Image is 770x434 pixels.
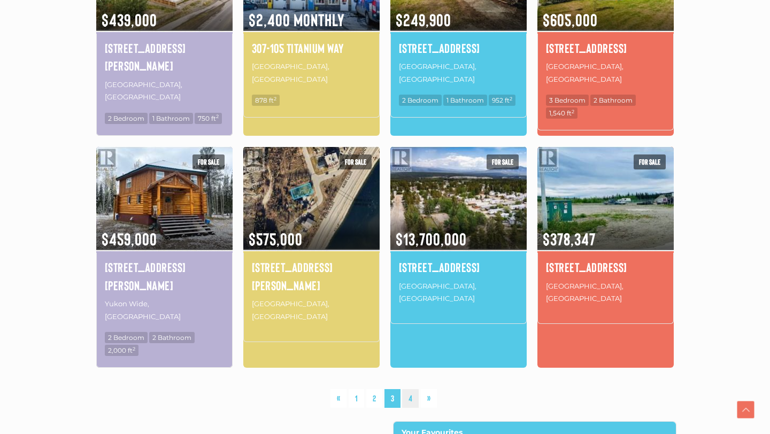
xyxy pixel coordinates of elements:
span: 750 ft [195,113,222,124]
p: Yukon Wide, [GEOGRAPHIC_DATA] [105,297,224,324]
span: $575,000 [243,215,380,250]
span: 1,540 ft [546,107,577,119]
sup: 2 [510,96,512,102]
img: 600 DRURY STREET, Whitehorse, Yukon [243,145,380,251]
a: [STREET_ADDRESS] [399,39,518,57]
span: $378,347 [537,215,674,250]
a: [STREET_ADDRESS] [546,258,665,276]
a: [STREET_ADDRESS][PERSON_NAME] [105,39,224,75]
span: 2 Bedroom [105,113,148,124]
span: 1 Bathroom [443,95,487,106]
span: 2 Bathroom [149,332,195,343]
span: 3 Bedroom [546,95,589,106]
a: [STREET_ADDRESS][PERSON_NAME] [105,258,224,294]
img: 986 RANGE ROAD, Whitehorse, Yukon [390,145,527,251]
span: 2 Bathroom [590,95,636,106]
span: For sale [634,154,666,169]
img: 28198 ROBERT CAMPBELL HIGHWAY, Yukon Wide, Yukon [96,145,233,251]
span: For sale [192,154,225,169]
span: 2 Bedroom [105,332,148,343]
sup: 2 [274,96,276,102]
sup: 2 [133,346,135,352]
a: [STREET_ADDRESS] [399,258,518,276]
p: [GEOGRAPHIC_DATA], [GEOGRAPHIC_DATA] [105,77,224,105]
sup: 2 [572,108,574,114]
a: 1 [349,389,364,408]
img: 164 TLINGIT ROAD, Whitehorse, Yukon [537,145,674,251]
sup: 2 [216,113,219,119]
span: 878 ft [252,95,280,106]
p: [GEOGRAPHIC_DATA], [GEOGRAPHIC_DATA] [399,279,518,306]
span: For sale [487,154,519,169]
a: 2 [366,389,382,408]
p: [GEOGRAPHIC_DATA], [GEOGRAPHIC_DATA] [546,59,665,87]
span: $459,000 [96,215,233,250]
a: [STREET_ADDRESS][PERSON_NAME] [252,258,371,294]
a: [STREET_ADDRESS] [546,39,665,57]
p: [GEOGRAPHIC_DATA], [GEOGRAPHIC_DATA] [399,59,518,87]
span: For sale [340,154,372,169]
span: $13,700,000 [390,215,527,250]
p: [GEOGRAPHIC_DATA], [GEOGRAPHIC_DATA] [546,279,665,306]
a: « [330,389,346,408]
p: [GEOGRAPHIC_DATA], [GEOGRAPHIC_DATA] [252,59,371,87]
span: 2 Bedroom [399,95,442,106]
a: » [421,389,437,408]
p: [GEOGRAPHIC_DATA], [GEOGRAPHIC_DATA] [252,297,371,324]
a: 4 [402,389,419,408]
span: 2,000 ft [105,345,138,356]
span: 1 Bathroom [149,113,193,124]
a: 307-105 Titanium Way [252,39,371,57]
span: 952 ft [489,95,515,106]
span: 3 [384,389,401,408]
